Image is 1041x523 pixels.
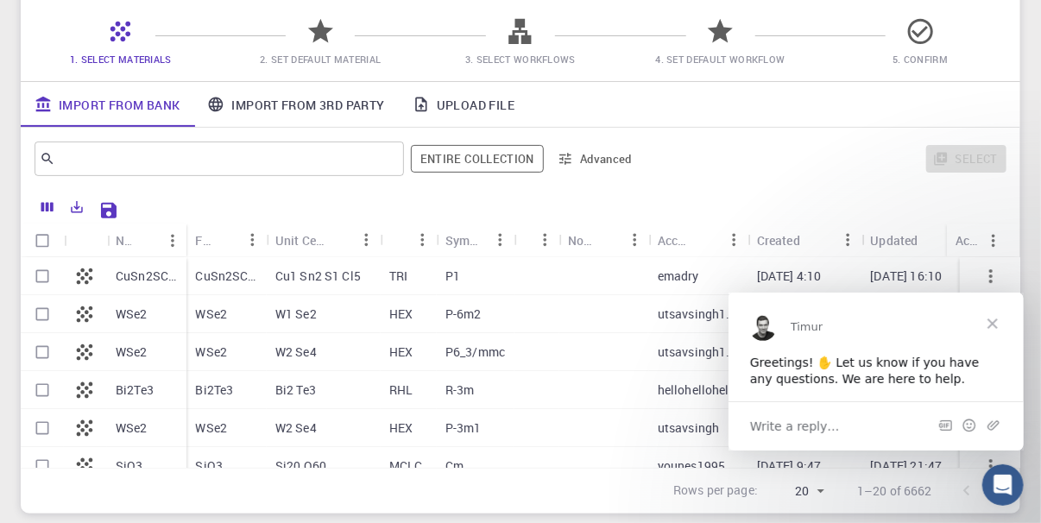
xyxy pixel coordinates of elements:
[353,226,381,254] button: Menu
[437,224,514,257] div: Symmetry
[33,193,62,221] button: Columns
[532,226,559,254] button: Menu
[871,268,943,285] p: [DATE] 16:10
[195,419,227,437] p: WSe2
[673,482,758,501] p: Rows per page:
[389,419,413,437] p: HEX
[862,224,976,257] div: Updated
[399,82,528,127] a: Upload File
[649,224,748,257] div: Account
[35,12,97,28] span: Support
[70,53,172,66] span: 1. Select Materials
[267,224,381,257] div: Unit Cell Formula
[721,226,748,254] button: Menu
[116,381,154,399] p: Bi2Te3
[871,224,918,257] div: Updated
[389,268,407,285] p: TRI
[800,226,828,254] button: Sort
[757,224,800,257] div: Created
[275,306,317,323] p: W1 Se2
[193,82,398,127] a: Import From 3rd Party
[748,224,862,257] div: Created
[381,224,437,257] div: Lattice
[445,457,464,475] p: Cm
[857,482,932,500] p: 1–20 of 6662
[411,145,544,173] span: Filter throughout whole library including sets (folders)
[239,226,267,254] button: Menu
[195,457,223,475] p: SiO3
[275,268,361,285] p: Cu1 Sn2 S1 Cl5
[982,464,1024,506] iframe: Intercom live chat
[116,224,131,257] div: Name
[409,226,437,254] button: Menu
[107,224,186,257] div: Name
[445,268,460,285] p: P1
[465,53,576,66] span: 3. Select Workflows
[116,268,178,285] p: CuSn2SCl5
[658,343,740,361] p: utsavsingh188
[411,145,544,173] button: Entire collection
[655,53,785,66] span: 4. Set Default Workflow
[389,226,417,254] button: Sort
[195,306,227,323] p: WSe2
[275,224,325,257] div: Unit Cell Formula
[116,419,148,437] p: WSe2
[729,293,1024,451] iframe: Intercom live chat message
[947,224,1007,257] div: Actions
[389,457,423,475] p: MCLC
[62,193,91,221] button: Export
[559,224,649,257] div: Non-periodic
[658,419,720,437] p: utsavsingh
[445,224,487,257] div: Symmetry
[389,306,413,323] p: HEX
[871,457,943,475] p: [DATE] 21:47
[195,381,233,399] p: Bi2Te3
[658,224,693,257] div: Account
[568,224,594,257] div: Non-periodic
[275,381,316,399] p: Bi2 Te3
[131,227,159,255] button: Sort
[594,226,621,254] button: Sort
[195,224,211,257] div: Formula
[514,224,559,257] div: Tags
[445,306,482,323] p: P-6m2
[275,457,326,475] p: Si20 O60
[658,381,740,399] p: hellohellohello
[21,82,193,127] a: Import From Bank
[195,268,257,285] p: CuSn2SCl5
[275,419,317,437] p: W2 Se4
[757,268,822,285] p: [DATE] 4:10
[275,343,317,361] p: W2 Se4
[956,224,980,257] div: Actions
[757,457,822,475] p: [DATE] 9:47
[116,343,148,361] p: WSe2
[116,306,148,323] p: WSe2
[445,381,475,399] p: R-3m
[195,343,227,361] p: WSe2
[186,224,266,257] div: Formula
[159,227,186,255] button: Menu
[693,226,721,254] button: Sort
[551,145,640,173] button: Advanced
[918,226,946,254] button: Sort
[980,227,1007,255] button: Menu
[389,381,413,399] p: RHL
[765,479,830,504] div: 20
[658,457,726,475] p: younes1995
[893,53,948,66] span: 5. Confirm
[835,226,862,254] button: Menu
[658,268,699,285] p: emadry
[445,343,505,361] p: P6_3/mmc
[487,226,514,254] button: Menu
[260,53,381,66] span: 2. Set Default Material
[445,419,482,437] p: P-3m1
[325,226,353,254] button: Sort
[64,224,107,257] div: Icon
[211,226,239,254] button: Sort
[116,457,143,475] p: SiO3
[389,343,413,361] p: HEX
